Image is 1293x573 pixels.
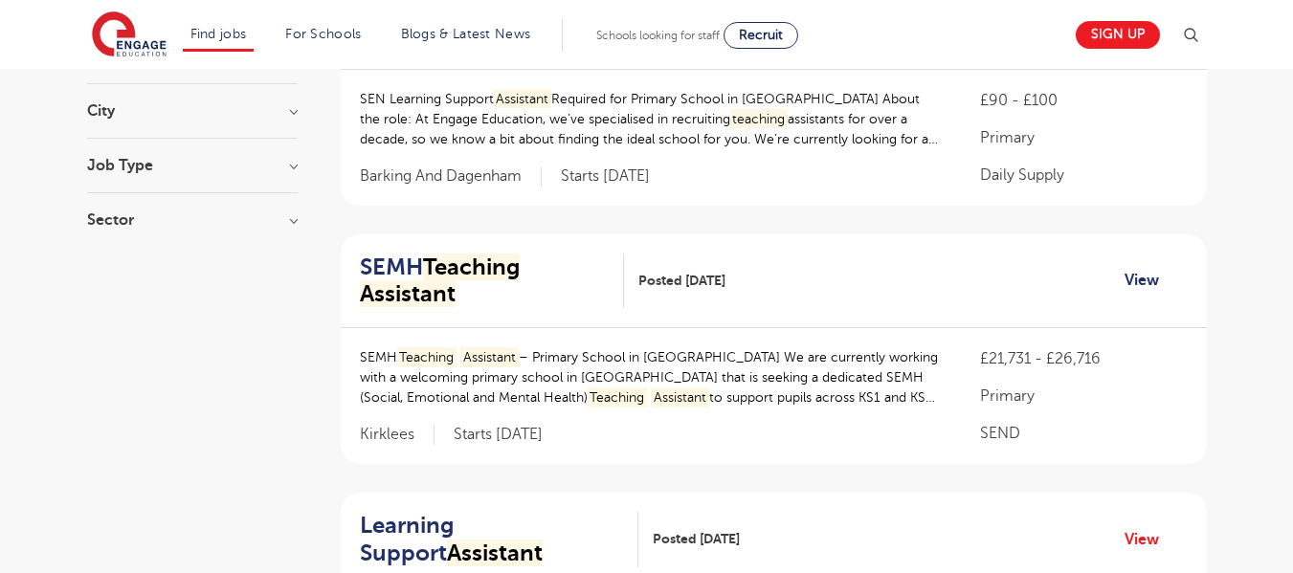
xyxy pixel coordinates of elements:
[724,22,798,49] a: Recruit
[730,109,789,129] mark: teaching
[190,27,247,41] a: Find jobs
[739,28,783,42] span: Recruit
[454,425,543,445] p: Starts [DATE]
[653,529,740,549] span: Posted [DATE]
[423,253,520,280] mark: Teaching
[360,166,542,187] span: Barking And Dagenham
[360,253,610,309] h2: SEMH
[360,425,435,445] span: Kirklees
[980,126,1187,149] p: Primary
[980,385,1187,408] p: Primary
[447,540,543,566] mark: Assistant
[980,347,1187,370] p: £21,731 - £26,716
[980,422,1187,445] p: SEND
[360,280,456,307] mark: Assistant
[360,512,624,567] h2: Learning Support
[1076,21,1160,49] a: Sign up
[460,347,519,367] mark: Assistant
[588,387,648,408] mark: Teaching
[360,347,943,408] p: SEMH – Primary School in [GEOGRAPHIC_DATA] We are currently working with a welcoming primary scho...
[1125,268,1173,293] a: View
[980,89,1187,112] p: £90 - £100
[360,89,943,149] p: SEN Learning Support Required for Primary School in [GEOGRAPHIC_DATA] About the role: At Engage E...
[87,103,298,119] h3: City
[360,512,639,567] a: Learning SupportAssistant
[651,387,709,408] mark: Assistant
[494,89,552,109] mark: Assistant
[397,347,457,367] mark: Teaching
[561,166,650,187] p: Starts [DATE]
[638,271,725,291] span: Posted [DATE]
[1125,527,1173,552] a: View
[401,27,531,41] a: Blogs & Latest News
[87,158,298,173] h3: Job Type
[285,27,361,41] a: For Schools
[92,11,167,59] img: Engage Education
[980,164,1187,187] p: Daily Supply
[360,253,625,309] a: SEMHTeaching Assistant
[596,29,720,42] span: Schools looking for staff
[87,212,298,228] h3: Sector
